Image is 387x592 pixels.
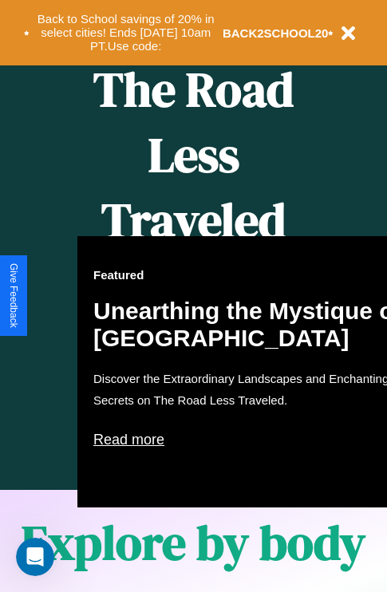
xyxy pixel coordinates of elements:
iframe: Intercom live chat [16,538,54,576]
div: Give Feedback [8,263,19,328]
h1: Explore by body [22,510,365,575]
h1: The Road Less Traveled [77,57,310,254]
b: BACK2SCHOOL20 [223,26,329,40]
button: Back to School savings of 20% in select cities! Ends [DATE] 10am PT.Use code: [30,8,223,57]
